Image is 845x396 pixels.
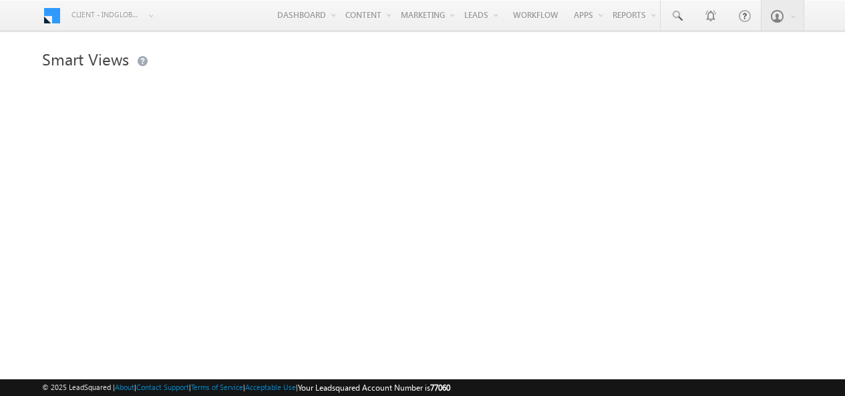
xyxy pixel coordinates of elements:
[136,383,189,391] a: Contact Support
[115,383,134,391] a: About
[71,8,142,21] span: Client - indglobal1 (77060)
[191,383,243,391] a: Terms of Service
[430,383,450,393] span: 77060
[42,48,129,69] span: Smart Views
[298,383,450,393] span: Your Leadsquared Account Number is
[245,383,296,391] a: Acceptable Use
[42,381,450,394] span: © 2025 LeadSquared | | | | |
